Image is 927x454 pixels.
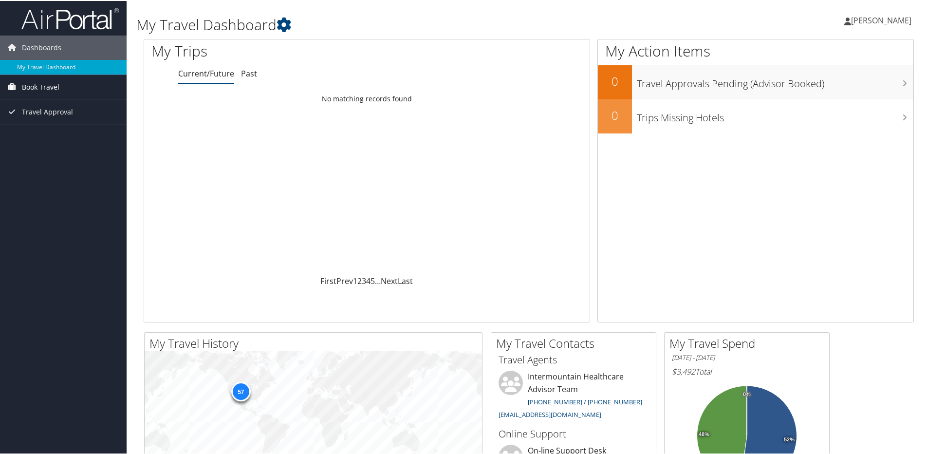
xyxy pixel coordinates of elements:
[699,431,709,436] tspan: 48%
[366,275,371,285] a: 4
[499,352,649,366] h3: Travel Agents
[637,105,913,124] h3: Trips Missing Hotels
[743,391,751,397] tspan: 0%
[496,334,656,351] h2: My Travel Contacts
[357,275,362,285] a: 2
[598,64,913,98] a: 0Travel Approvals Pending (Advisor Booked)
[362,275,366,285] a: 3
[672,352,822,361] h6: [DATE] - [DATE]
[494,370,653,422] li: Intermountain Healthcare Advisor Team
[499,426,649,440] h3: Online Support
[637,71,913,90] h3: Travel Approvals Pending (Advisor Booked)
[598,98,913,132] a: 0Trips Missing Hotels
[178,67,234,78] a: Current/Future
[851,14,911,25] span: [PERSON_NAME]
[371,275,375,285] a: 5
[672,365,695,376] span: $3,492
[598,40,913,60] h1: My Action Items
[784,436,795,442] tspan: 52%
[672,365,822,376] h6: Total
[844,5,921,34] a: [PERSON_NAME]
[336,275,353,285] a: Prev
[499,409,601,418] a: [EMAIL_ADDRESS][DOMAIN_NAME]
[22,35,61,59] span: Dashboards
[398,275,413,285] a: Last
[136,14,660,34] h1: My Travel Dashboard
[144,89,590,107] td: No matching records found
[22,99,73,123] span: Travel Approval
[22,74,59,98] span: Book Travel
[598,106,632,123] h2: 0
[320,275,336,285] a: First
[669,334,829,351] h2: My Travel Spend
[241,67,257,78] a: Past
[231,381,250,400] div: 57
[151,40,397,60] h1: My Trips
[21,6,119,29] img: airportal-logo.png
[353,275,357,285] a: 1
[375,275,381,285] span: …
[598,72,632,89] h2: 0
[381,275,398,285] a: Next
[528,397,642,405] a: [PHONE_NUMBER] / [PHONE_NUMBER]
[149,334,482,351] h2: My Travel History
